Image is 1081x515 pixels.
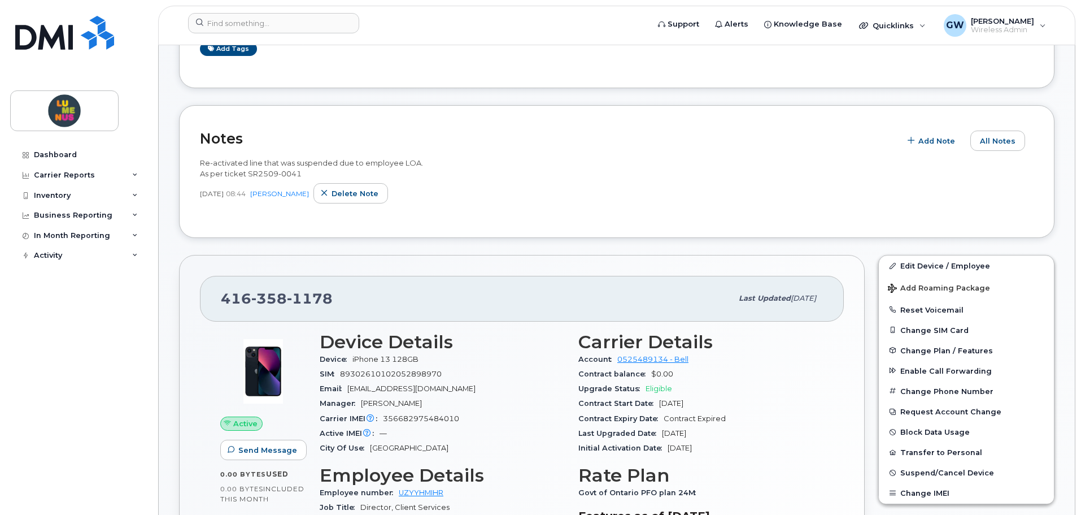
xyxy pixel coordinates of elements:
[873,21,914,30] span: Quicklinks
[266,470,289,478] span: used
[578,355,617,363] span: Account
[200,189,224,198] span: [DATE]
[220,484,304,503] span: included this month
[879,381,1054,401] button: Change Phone Number
[578,429,662,438] span: Last Upgraded Date
[320,332,565,352] h3: Device Details
[332,188,378,199] span: Delete note
[879,422,1054,442] button: Block Data Usage
[946,19,964,32] span: GW
[879,401,1054,422] button: Request Account Change
[970,131,1025,151] button: All Notes
[774,19,842,30] span: Knowledge Base
[380,429,387,438] span: —
[851,14,934,37] div: Quicklinks
[287,290,333,307] span: 1178
[578,465,823,486] h3: Rate Plan
[200,130,895,147] h2: Notes
[220,440,307,460] button: Send Message
[936,14,1054,37] div: Gilbert Wan
[220,470,266,478] span: 0.00 Bytes
[221,290,333,307] span: 416
[320,488,399,497] span: Employee number
[879,256,1054,276] a: Edit Device / Employee
[250,189,309,198] a: [PERSON_NAME]
[226,189,246,198] span: 08:44
[578,444,668,452] span: Initial Activation Date
[888,284,990,295] span: Add Roaming Package
[578,370,651,378] span: Contract balance
[200,42,257,56] a: Add tags
[578,414,664,423] span: Contract Expiry Date
[651,370,673,378] span: $0.00
[361,399,422,408] span: [PERSON_NAME]
[971,25,1034,34] span: Wireless Admin
[352,355,419,363] span: iPhone 13 128GB
[668,19,699,30] span: Support
[971,16,1034,25] span: [PERSON_NAME]
[918,136,955,146] span: Add Note
[739,294,791,302] span: Last updated
[320,399,361,408] span: Manager
[617,355,688,363] a: 0525489134 - Bell
[664,414,726,423] span: Contract Expired
[879,462,1054,483] button: Suspend/Cancel Device
[320,444,370,452] span: City Of Use
[879,361,1054,381] button: Enable Call Forwarding
[650,13,707,36] a: Support
[659,399,683,408] span: [DATE]
[320,414,383,423] span: Carrier IMEI
[188,13,359,33] input: Find something...
[707,13,756,36] a: Alerts
[900,366,992,375] span: Enable Call Forwarding
[578,384,646,393] span: Upgrade Status
[320,465,565,486] h3: Employee Details
[320,384,347,393] span: Email
[320,355,352,363] span: Device
[900,469,994,477] span: Suspend/Cancel Device
[668,444,692,452] span: [DATE]
[725,19,748,30] span: Alerts
[578,488,701,497] span: Govt of Ontario PFO plan 24M
[229,337,297,405] img: image20231002-3703462-1ig824h.jpeg
[220,485,263,493] span: 0.00 Bytes
[200,158,423,178] span: Re-activated line that was suspended due to employee LOA. As per ticket SR2509-0041
[578,399,659,408] span: Contract Start Date
[900,131,965,151] button: Add Note
[879,483,1054,503] button: Change IMEI
[879,300,1054,320] button: Reset Voicemail
[347,384,476,393] span: [EMAIL_ADDRESS][DOMAIN_NAME]
[238,445,297,456] span: Send Message
[578,332,823,352] h3: Carrier Details
[791,294,816,302] span: [DATE]
[900,346,993,354] span: Change Plan / Features
[879,340,1054,361] button: Change Plan / Features
[879,442,1054,462] button: Transfer to Personal
[320,503,360,512] span: Job Title
[233,418,258,429] span: Active
[399,488,443,497] a: UZYYHMIHR
[340,370,442,378] span: 89302610102052898970
[360,503,450,512] span: Director, Client Services
[313,183,388,204] button: Delete note
[879,276,1054,299] button: Add Roaming Package
[756,13,850,36] a: Knowledge Base
[646,384,672,393] span: Eligible
[320,370,340,378] span: SIM
[320,429,380,438] span: Active IMEI
[251,290,287,307] span: 358
[662,429,686,438] span: [DATE]
[370,444,448,452] span: [GEOGRAPHIC_DATA]
[879,320,1054,340] button: Change SIM Card
[980,136,1015,146] span: All Notes
[383,414,459,423] span: 356682975484010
